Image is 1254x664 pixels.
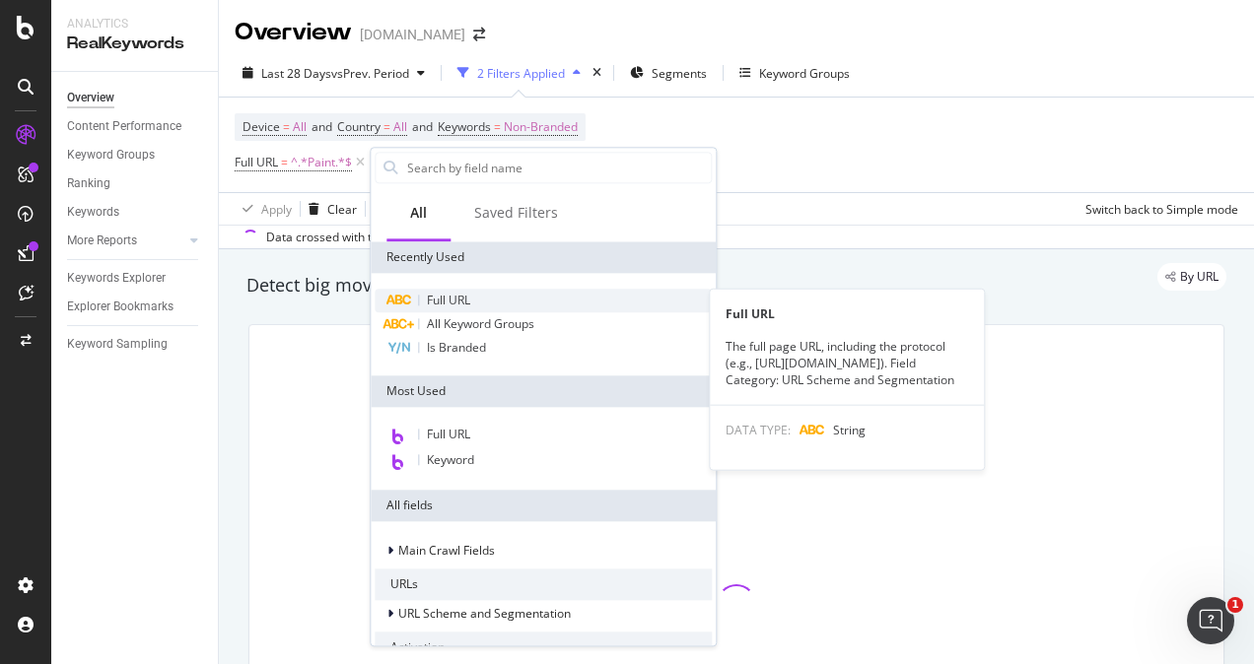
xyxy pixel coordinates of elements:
[331,65,409,82] span: vs Prev. Period
[67,202,119,223] div: Keywords
[710,305,984,322] div: Full URL
[427,426,470,442] span: Full URL
[235,16,352,49] div: Overview
[477,65,565,82] div: 2 Filters Applied
[291,149,352,176] span: ^.*Paint.*$
[371,375,716,407] div: Most Used
[67,297,204,317] a: Explorer Bookmarks
[67,116,181,137] div: Content Performance
[833,421,866,437] span: String
[474,203,558,223] div: Saved Filters
[398,543,495,560] span: Main Crawl Fields
[67,202,204,223] a: Keywords
[371,241,716,273] div: Recently Used
[67,297,174,317] div: Explorer Bookmarks
[375,568,712,600] div: URLs
[235,154,278,170] span: Full URL
[652,65,707,82] span: Segments
[67,16,202,33] div: Analytics
[1187,597,1234,644] iframe: Intercom live chat
[405,153,711,182] input: Search by field name
[67,231,137,251] div: More Reports
[67,231,184,251] a: More Reports
[369,151,448,174] button: Add Filter
[375,631,712,663] div: Activation
[589,63,605,83] div: times
[283,118,290,135] span: =
[243,118,280,135] span: Device
[450,57,589,89] button: 2 Filters Applied
[266,229,420,246] div: Data crossed with the Crawl
[393,113,407,141] span: All
[327,201,357,218] div: Clear
[67,88,114,108] div: Overview
[383,118,390,135] span: =
[67,334,168,355] div: Keyword Sampling
[67,33,202,55] div: RealKeywords
[293,113,307,141] span: All
[281,154,288,170] span: =
[427,451,474,468] span: Keyword
[67,145,204,166] a: Keyword Groups
[67,334,204,355] a: Keyword Sampling
[504,113,578,141] span: Non-Branded
[235,193,292,225] button: Apply
[1157,263,1226,291] div: legacy label
[410,203,427,223] div: All
[438,118,491,135] span: Keywords
[360,25,465,44] div: [DOMAIN_NAME]
[759,65,850,82] div: Keyword Groups
[427,292,470,308] span: Full URL
[1227,597,1243,613] span: 1
[67,173,110,194] div: Ranking
[312,118,332,135] span: and
[494,118,501,135] span: =
[398,606,571,623] span: URL Scheme and Segmentation
[371,490,716,521] div: All fields
[67,145,155,166] div: Keyword Groups
[1078,193,1238,225] button: Switch back to Simple mode
[366,193,417,225] button: Save
[67,268,204,289] a: Keywords Explorer
[67,173,204,194] a: Ranking
[1180,271,1219,283] span: By URL
[261,201,292,218] div: Apply
[473,28,485,41] div: arrow-right-arrow-left
[1085,201,1238,218] div: Switch back to Simple mode
[67,88,204,108] a: Overview
[67,268,166,289] div: Keywords Explorer
[726,421,791,437] span: DATA TYPE:
[67,116,204,137] a: Content Performance
[261,65,331,82] span: Last 28 Days
[301,193,357,225] button: Clear
[427,339,486,356] span: Is Branded
[622,57,715,89] button: Segments
[235,57,433,89] button: Last 28 DaysvsPrev. Period
[710,338,984,388] div: The full page URL, including the protocol (e.g., [URL][DOMAIN_NAME]). Field Category: URL Scheme ...
[412,118,433,135] span: and
[337,118,381,135] span: Country
[427,315,534,332] span: All Keyword Groups
[731,57,858,89] button: Keyword Groups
